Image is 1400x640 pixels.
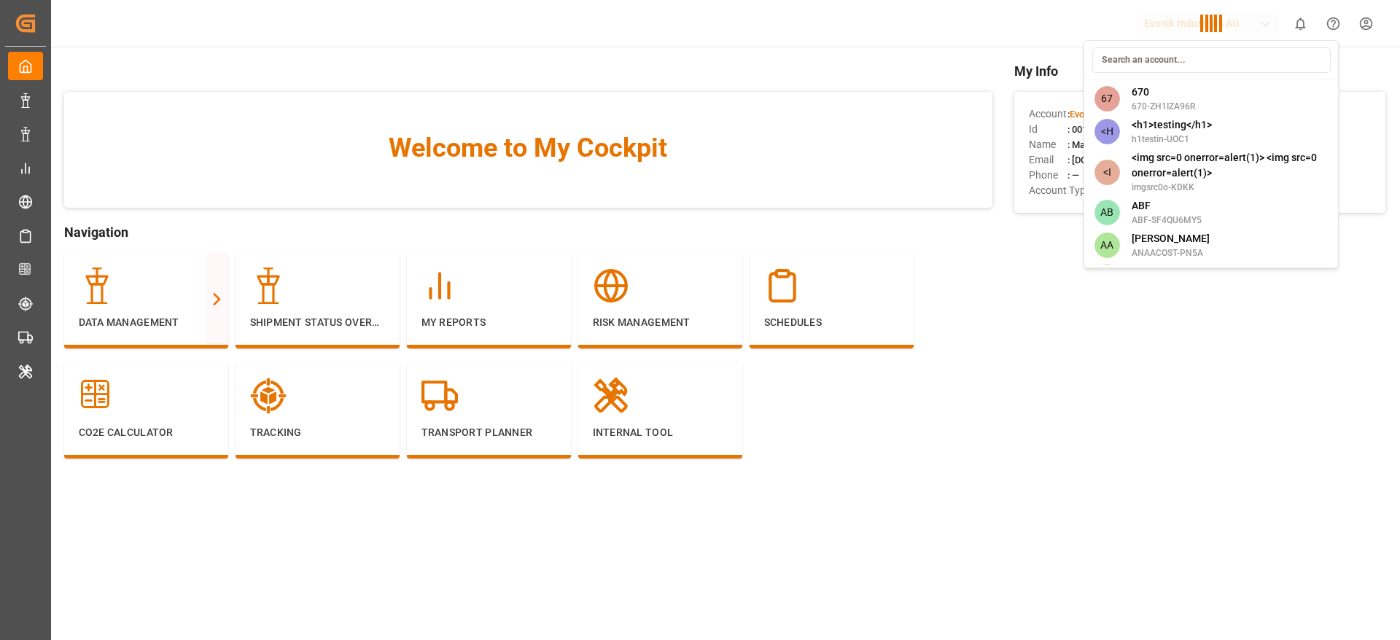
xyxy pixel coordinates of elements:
[421,315,556,330] p: My Reports
[1067,124,1164,135] span: : 0011t000013eqN2AAI
[1029,106,1067,122] span: Account
[1317,7,1350,40] button: Help Center
[593,315,728,330] p: Risk Management
[1067,109,1156,120] span: :
[64,222,992,242] span: Navigation
[1067,139,1116,150] span: : Madhu T V
[1029,168,1067,183] span: Phone
[1070,109,1156,120] span: Evonik Industries AG
[1067,170,1079,181] span: : —
[1029,137,1067,152] span: Name
[593,425,728,440] p: Internal Tool
[1067,155,1296,165] span: : [DOMAIN_NAME][EMAIL_ADDRESS][DOMAIN_NAME]
[250,425,385,440] p: Tracking
[764,315,899,330] p: Schedules
[421,425,556,440] p: Transport Planner
[1284,7,1317,40] button: show 0 new notifications
[1092,47,1331,73] input: Search an account...
[93,128,963,168] span: Welcome to My Cockpit
[79,315,214,330] p: Data Management
[1029,122,1067,137] span: Id
[250,315,385,330] p: Shipment Status Overview
[79,425,214,440] p: CO2e Calculator
[1029,152,1067,168] span: Email
[1029,183,1091,198] span: Account Type
[1014,61,1385,81] span: My Info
